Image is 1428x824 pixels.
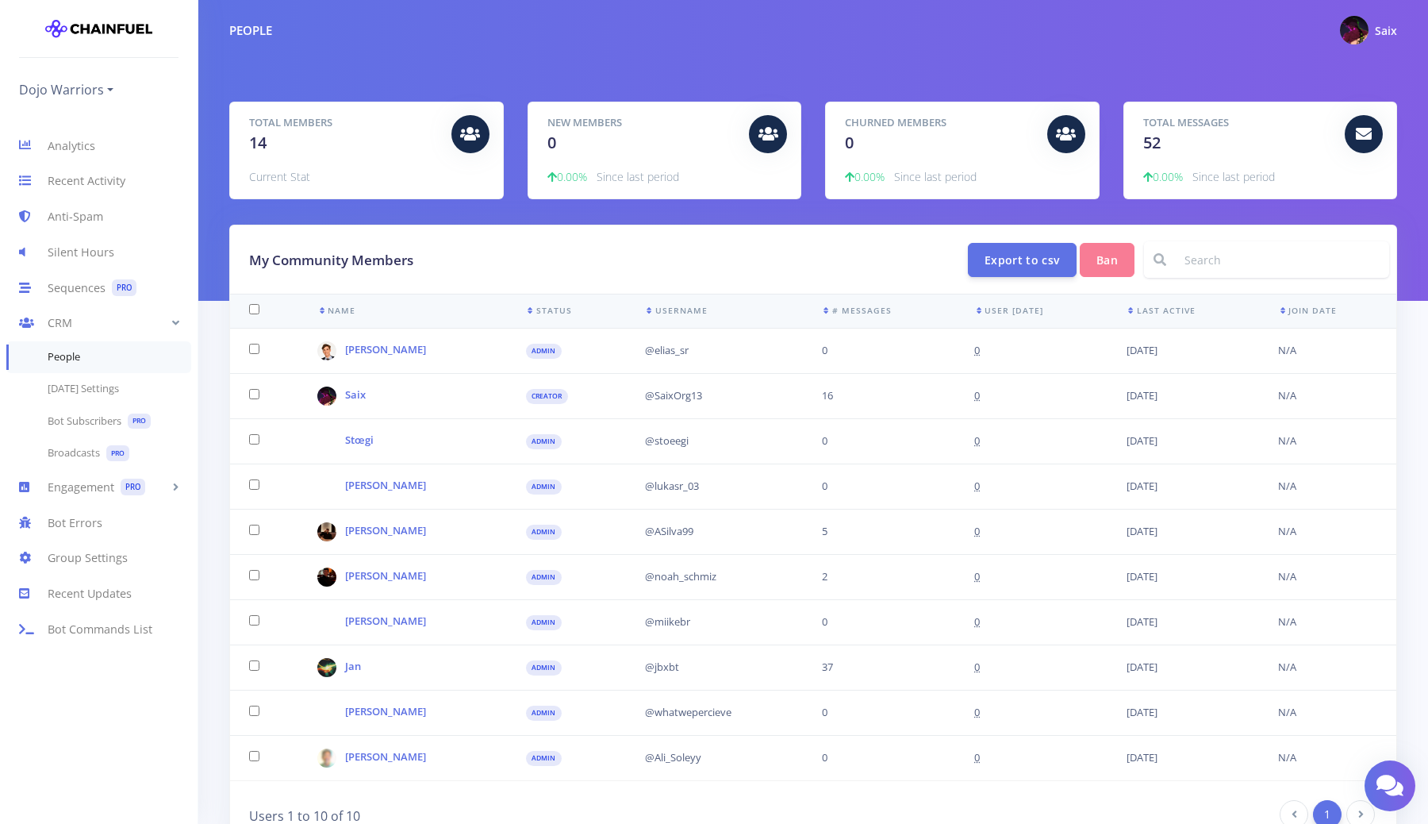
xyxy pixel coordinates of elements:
span: 0 [974,569,980,583]
img: lukasr_03.jpg [317,477,336,496]
span: admin [526,479,562,495]
img: Ali_Soleyy.jpg [317,749,336,768]
img: miikebr.jpg [317,613,336,632]
span: PRO [106,445,129,461]
td: 0 [803,735,956,780]
span: 0 [974,660,980,674]
span: 0 [974,524,980,538]
span: 0 [974,388,980,402]
span: creator [526,389,568,405]
td: N/A [1259,690,1396,735]
a: Saix [345,387,366,402]
span: 0 [974,705,980,719]
img: noah_schmiz.jpg [317,568,336,587]
td: @lukasr_03 [626,464,803,509]
td: N/A [1259,735,1396,780]
a: [PERSON_NAME] [345,568,426,583]
span: Saix [1375,23,1397,38]
span: 0 [974,343,980,357]
td: 0 [803,418,956,464]
img: elias_sr.jpg [317,341,336,360]
button: Export to csv [968,243,1077,277]
td: [DATE] [1107,690,1259,735]
span: admin [526,525,562,541]
th: Last Active [1107,295,1259,329]
th: Status [507,295,626,329]
span: Current Stat [249,169,310,184]
a: Jan [345,659,361,673]
th: Join Date [1259,295,1396,329]
span: Since last period [894,169,977,184]
h5: New Members [547,115,738,131]
span: 0 [974,479,980,493]
img: stoeegi.jpg [317,432,336,451]
th: # Messages [803,295,956,329]
td: [DATE] [1107,599,1259,645]
td: N/A [1259,418,1396,464]
span: Since last period [1192,169,1275,184]
td: N/A [1259,554,1396,599]
span: 0.00% [1143,169,1183,184]
span: 0 [547,132,556,153]
td: N/A [1259,509,1396,554]
h5: Total Messages [1143,115,1334,131]
td: [DATE] [1107,418,1259,464]
span: admin [526,344,562,360]
h5: Total Members [249,115,440,131]
a: @SaixOrg13 Photo Saix [1327,13,1397,48]
td: [DATE] [1107,328,1259,373]
td: 0 [803,599,956,645]
td: @elias_sr [626,328,803,373]
span: admin [526,570,562,586]
span: PRO [128,414,151,429]
td: N/A [1259,599,1396,645]
td: @SaixOrg13 [626,373,803,418]
img: chainfuel-logo [45,13,152,44]
td: [DATE] [1107,373,1259,418]
a: People [6,341,191,373]
span: Since last period [597,169,679,184]
span: admin [526,660,562,676]
td: @stoeegi [626,418,803,464]
td: [DATE] [1107,464,1259,509]
h3: My Community Members [249,250,943,271]
a: [PERSON_NAME] [345,749,426,764]
span: 0.00% [845,169,885,184]
td: N/A [1259,328,1396,373]
span: admin [526,751,562,767]
td: 37 [803,645,956,690]
a: Dojo Warriors [19,77,113,102]
button: Ban [1080,243,1134,277]
td: @ASilva99 [626,509,803,554]
img: @SaixOrg13 Photo [1340,16,1368,44]
a: [PERSON_NAME] [345,342,426,356]
span: PRO [121,479,145,495]
td: @whatwepercieve [626,690,803,735]
a: [PERSON_NAME] [345,523,426,537]
td: N/A [1259,645,1396,690]
td: @miikebr [626,599,803,645]
td: 5 [803,509,956,554]
span: 0 [974,750,980,764]
td: 2 [803,554,956,599]
td: 0 [803,328,956,373]
span: admin [526,434,562,450]
td: @Ali_Soleyy [626,735,803,780]
h5: Churned Members [845,115,1035,131]
td: 0 [803,464,956,509]
td: [DATE] [1107,645,1259,690]
span: 0.00% [547,169,587,184]
a: [PERSON_NAME] [345,704,426,718]
td: N/A [1259,464,1396,509]
span: 14 [249,132,267,153]
span: 0 [974,614,980,629]
td: [DATE] [1107,554,1259,599]
td: [DATE] [1107,735,1259,780]
span: 52 [1143,132,1161,153]
img: jbxbt.jpg [317,658,336,677]
img: ASilva99.jpg [317,522,336,541]
a: [PERSON_NAME] [345,478,426,492]
td: [DATE] [1107,509,1259,554]
img: whatwepercieve.jpg [317,703,336,722]
div: People [229,21,272,40]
